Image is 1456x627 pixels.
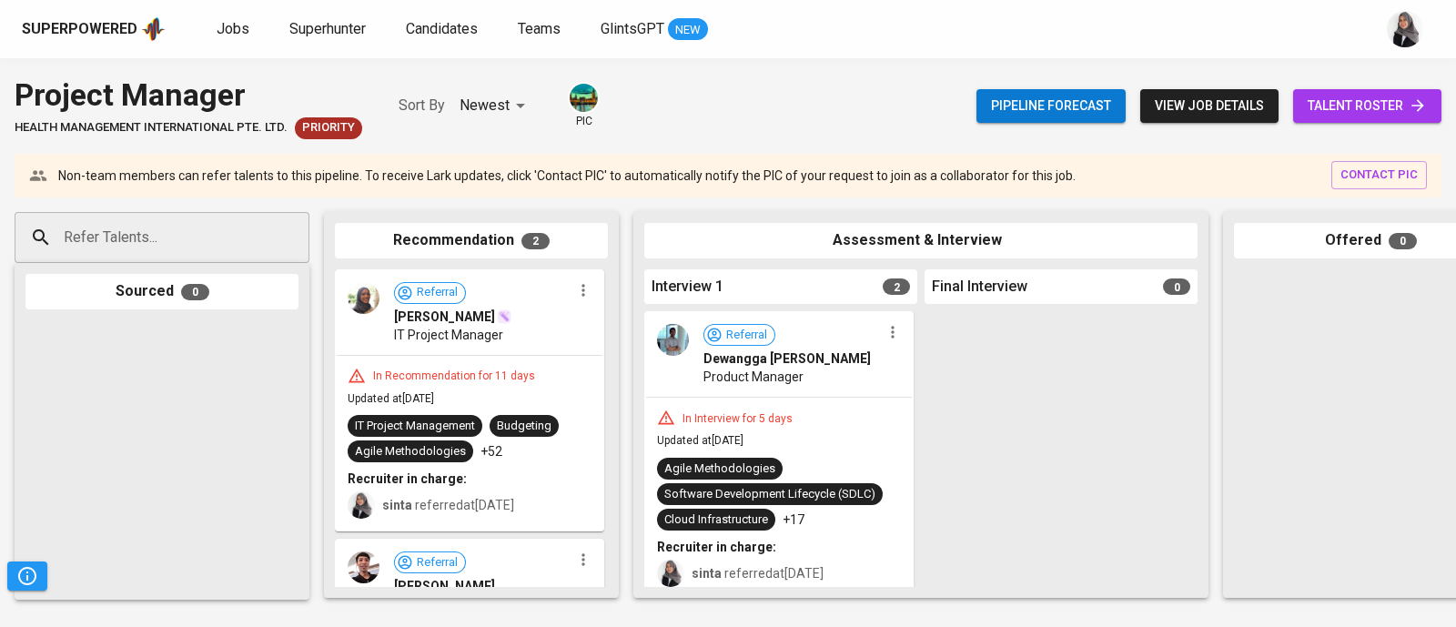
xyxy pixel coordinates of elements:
[348,392,434,405] span: Updated at [DATE]
[601,20,664,37] span: GlintsGPT
[1163,278,1190,295] span: 0
[409,554,465,571] span: Referral
[406,18,481,41] a: Candidates
[518,18,564,41] a: Teams
[703,349,871,368] span: Dewangga [PERSON_NAME]
[652,277,723,298] span: Interview 1
[299,236,303,239] button: Open
[409,284,465,301] span: Referral
[568,82,600,129] div: pic
[1389,233,1417,249] span: 0
[657,560,684,587] img: sinta.windasari@glints.com
[657,324,689,356] img: 34fd4b789d3faaa91b84c9e218abf81d.jpg
[58,167,1076,185] p: Non-team members can refer talents to this pipeline. To receive Lark updates, click 'Contact PIC'...
[348,551,379,583] img: 16f553e4f7d02474eda5cd5b9a35f78f.jpeg
[355,418,475,435] div: IT Project Management
[406,20,478,37] span: Candidates
[1308,95,1427,117] span: talent roster
[25,274,298,309] div: Sourced
[289,20,366,37] span: Superhunter
[348,491,375,519] img: sinta.windasari@glints.com
[22,19,137,40] div: Superpowered
[932,277,1027,298] span: Final Interview
[692,566,824,581] span: referred at [DATE]
[22,15,166,43] a: Superpoweredapp logo
[217,18,253,41] a: Jobs
[664,486,875,503] div: Software Development Lifecycle (SDLC)
[382,498,412,512] b: sinta
[1155,95,1264,117] span: view job details
[601,18,708,41] a: GlintsGPT NEW
[348,282,379,314] img: 482781c8541239f2bd1bb3b625b7ee1e.jpeg
[295,117,362,139] div: New Job received from Demand Team
[570,84,598,112] img: a5d44b89-0c59-4c54-99d0-a63b29d42bd3.jpg
[394,326,503,344] span: IT Project Manager
[675,411,800,427] div: In Interview for 5 days
[366,369,542,384] div: In Recommendation for 11 days
[480,442,502,460] p: +52
[460,95,510,116] p: Newest
[394,577,495,595] span: [PERSON_NAME]
[181,284,209,300] span: 0
[497,579,511,593] img: yH5BAEAAAAALAAAAAABAAEAAAIBRAA7
[217,20,249,37] span: Jobs
[783,511,804,529] p: +17
[644,223,1198,258] div: Assessment & Interview
[1293,89,1441,123] a: talent roster
[497,309,511,324] img: magic_wand.svg
[399,95,445,116] p: Sort By
[668,21,708,39] span: NEW
[976,89,1126,123] button: Pipeline forecast
[703,368,804,386] span: Product Manager
[382,498,514,512] span: referred at [DATE]
[657,434,743,447] span: Updated at [DATE]
[1140,89,1279,123] button: view job details
[883,278,910,295] span: 2
[497,418,551,435] div: Budgeting
[335,223,608,258] div: Recommendation
[664,511,768,529] div: Cloud Infrastructure
[460,89,531,123] div: Newest
[355,443,466,460] div: Agile Methodologies
[15,73,362,117] div: Project Manager
[719,327,774,344] span: Referral
[1340,165,1418,186] span: contact pic
[518,20,561,37] span: Teams
[15,119,288,137] span: HEALTH MANAGEMENT INTERNATIONAL PTE. LTD.
[692,566,722,581] b: sinta
[141,15,166,43] img: app logo
[348,471,467,486] b: Recruiter in charge:
[295,119,362,137] span: Priority
[1387,11,1423,47] img: sinta.windasari@glints.com
[521,233,550,249] span: 2
[991,95,1111,117] span: Pipeline forecast
[394,308,495,326] span: [PERSON_NAME]
[664,460,775,478] div: Agile Methodologies
[7,561,47,591] button: Pipeline Triggers
[1331,161,1427,189] button: contact pic
[657,540,776,554] b: Recruiter in charge:
[289,18,369,41] a: Superhunter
